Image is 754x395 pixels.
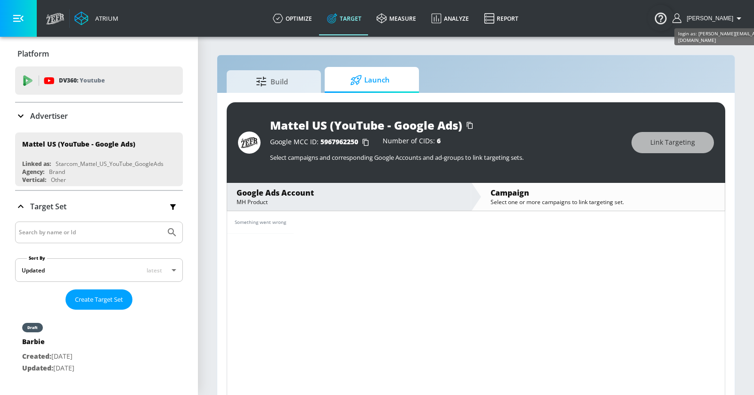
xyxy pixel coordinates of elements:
[22,160,51,168] div: Linked as:
[15,66,183,95] div: DV360: Youtube
[383,138,441,147] div: Number of CIDs:
[320,1,369,35] a: Target
[91,14,118,23] div: Atrium
[56,160,164,168] div: Starcom_Mattel_US_YouTube_GoogleAds
[320,137,358,146] span: 5967962250
[15,103,183,129] div: Advertiser
[80,75,105,85] p: Youtube
[491,188,715,198] div: Campaign
[15,313,183,381] div: draftBarbieCreated:[DATE]Updated:[DATE]
[22,362,74,374] p: [DATE]
[22,337,74,351] div: Barbie
[672,13,745,24] button: [PERSON_NAME]
[27,325,38,330] div: draft
[49,168,65,176] div: Brand
[237,198,461,206] div: MH Product
[683,15,733,22] span: [PERSON_NAME]
[270,153,622,162] p: Select campaigns and corresponding Google Accounts and ad-groups to link targeting sets.
[15,132,183,186] div: Mattel US (YouTube - Google Ads)Linked as:Starcom_Mattel_US_YouTube_GoogleAdsAgency:BrandVertical...
[27,255,47,261] label: Sort By
[147,266,162,274] span: latest
[237,188,461,198] div: Google Ads Account
[334,69,406,91] span: Launch
[22,176,46,184] div: Vertical:
[30,111,68,121] p: Advertiser
[51,176,66,184] div: Other
[424,1,476,35] a: Analyze
[17,49,49,59] p: Platform
[22,168,44,176] div: Agency:
[270,117,462,133] div: Mattel US (YouTube - Google Ads)
[75,294,123,305] span: Create Target Set
[22,351,74,362] p: [DATE]
[437,136,441,145] span: 6
[476,1,526,35] a: Report
[369,1,424,35] a: measure
[59,75,105,86] p: DV360:
[270,138,373,147] div: Google MCC ID:
[74,11,118,25] a: Atrium
[15,191,183,222] div: Target Set
[731,31,745,36] span: v 4.32.0
[236,70,308,93] span: Build
[235,219,286,226] div: Something went wrong
[22,352,51,361] span: Created:
[15,41,183,67] div: Platform
[491,198,715,206] div: Select one or more campaigns to link targeting set.
[30,201,66,212] p: Target Set
[647,5,674,31] button: Open Resource Center
[19,226,162,239] input: Search by name or Id
[265,1,320,35] a: optimize
[227,183,471,211] div: Google Ads AccountMH Product
[22,363,53,372] span: Updated:
[66,289,132,310] button: Create Target Set
[22,266,45,274] div: Updated
[22,140,135,148] div: Mattel US (YouTube - Google Ads)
